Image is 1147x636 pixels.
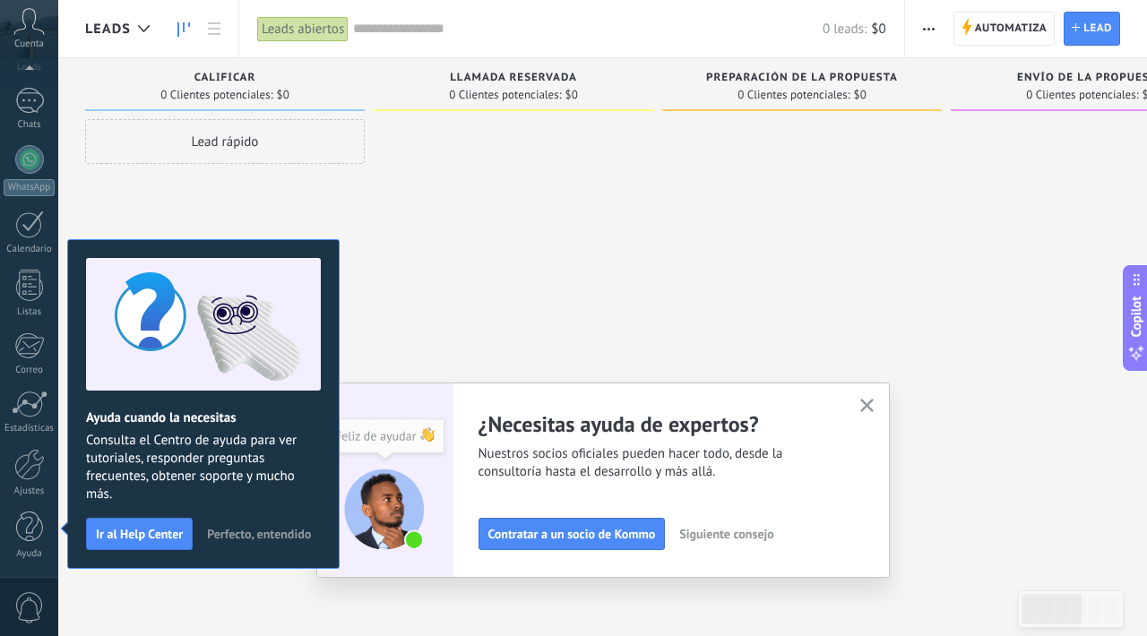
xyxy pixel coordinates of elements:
div: Chats [4,119,56,131]
span: Preparación de la propuesta [706,72,898,84]
div: Ayuda [4,548,56,560]
span: Copilot [1127,297,1145,338]
span: 0 leads: [823,21,867,38]
span: Siguiente consejo [679,528,773,540]
span: $0 [854,90,867,100]
span: 0 Clientes potenciales: [160,90,272,100]
div: Calendario [4,244,56,255]
button: Contratar a un socio de Kommo [479,518,666,550]
span: $0 [277,90,289,100]
div: Lead rápido [85,119,365,164]
button: Más [916,12,942,46]
div: Ajustes [4,486,56,497]
div: Llamada reservada [383,72,644,87]
div: Preparación de la propuesta [671,72,933,87]
span: Ir al Help Center [96,528,183,540]
button: Ir al Help Center [86,518,193,550]
span: Contratar a un socio de Kommo [488,528,656,540]
span: $0 [565,90,578,100]
a: Lead [1064,12,1120,46]
div: Correo [4,365,56,376]
span: Perfecto, entendido [207,528,311,540]
span: 0 Clientes potenciales: [1026,90,1138,100]
span: 0 Clientes potenciales: [737,90,849,100]
span: 0 Clientes potenciales: [449,90,561,100]
span: Leads [85,21,131,38]
span: Nuestros socios oficiales pueden hacer todo, desde la consultoría hasta el desarrollo y más allá. [479,445,839,481]
button: Siguiente consejo [671,520,781,547]
span: Calificar [194,72,256,84]
h2: Ayuda cuando la necesitas [86,409,321,426]
span: Automatiza [975,13,1048,45]
a: Lista [199,12,229,47]
div: Listas [4,306,56,318]
span: Llamada reservada [450,72,577,84]
span: Cuenta [14,39,44,50]
span: $0 [871,21,885,38]
span: Consulta el Centro de ayuda para ver tutoriales, responder preguntas frecuentes, obtener soporte ... [86,432,321,503]
div: Leads abiertos [257,16,349,42]
button: Perfecto, entendido [199,520,319,547]
a: Automatiza [953,12,1056,46]
div: Calificar [94,72,356,87]
div: WhatsApp [4,179,55,196]
a: Leads [168,12,199,47]
span: Lead [1083,13,1112,45]
div: Estadísticas [4,423,56,434]
h2: ¿Necesitas ayuda de expertos? [479,410,839,438]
